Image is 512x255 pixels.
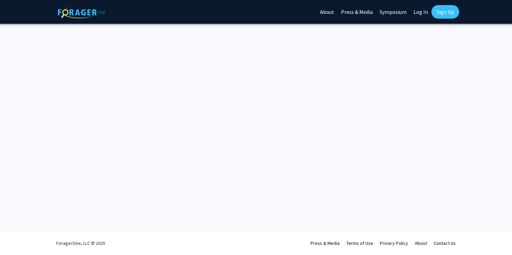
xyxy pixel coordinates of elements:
a: Privacy Policy [380,240,408,246]
a: About [415,240,427,246]
a: Sign Up [431,5,459,19]
div: ForagerOne, LLC © 2025 [56,231,105,255]
a: Press & Media [311,240,340,246]
a: Terms of Use [346,240,373,246]
img: ForagerOne Logo [58,6,105,18]
a: Contact Us [434,240,456,246]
